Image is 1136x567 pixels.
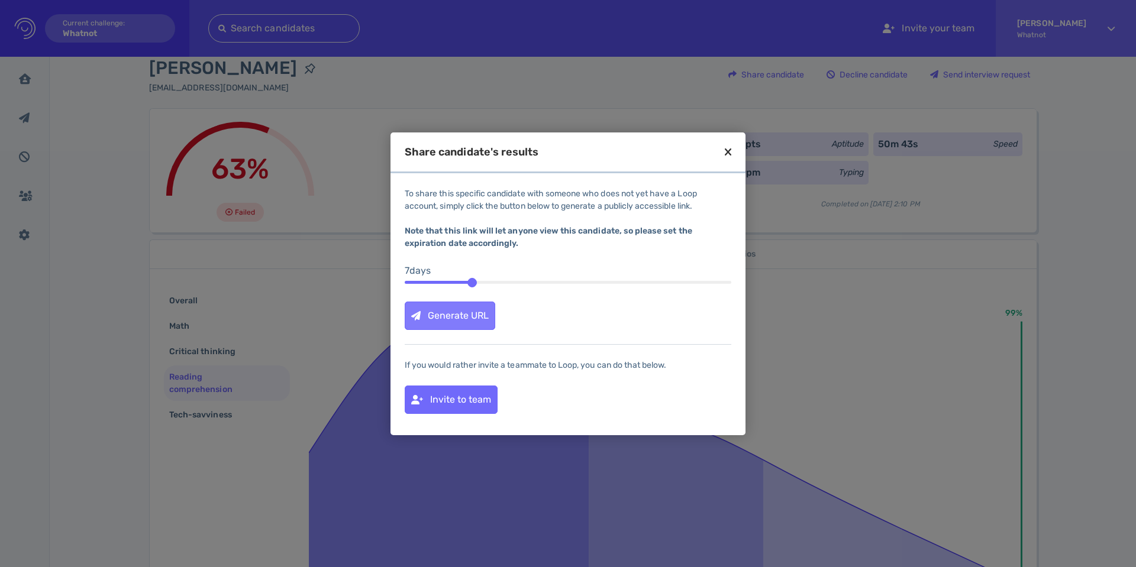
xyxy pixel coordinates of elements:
b: Note that this link will let anyone view this candidate, so please set the expiration date accord... [405,226,692,248]
button: Invite to team [405,385,498,414]
div: 7 day s [405,264,731,278]
button: Generate URL [405,302,495,330]
div: If you would rather invite a teammate to Loop, you can do that below. [405,359,731,371]
div: Share candidate's results [405,147,538,157]
div: To share this specific candidate with someone who does not yet have a Loop account, simply click ... [405,187,731,250]
div: Invite to team [405,386,497,413]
